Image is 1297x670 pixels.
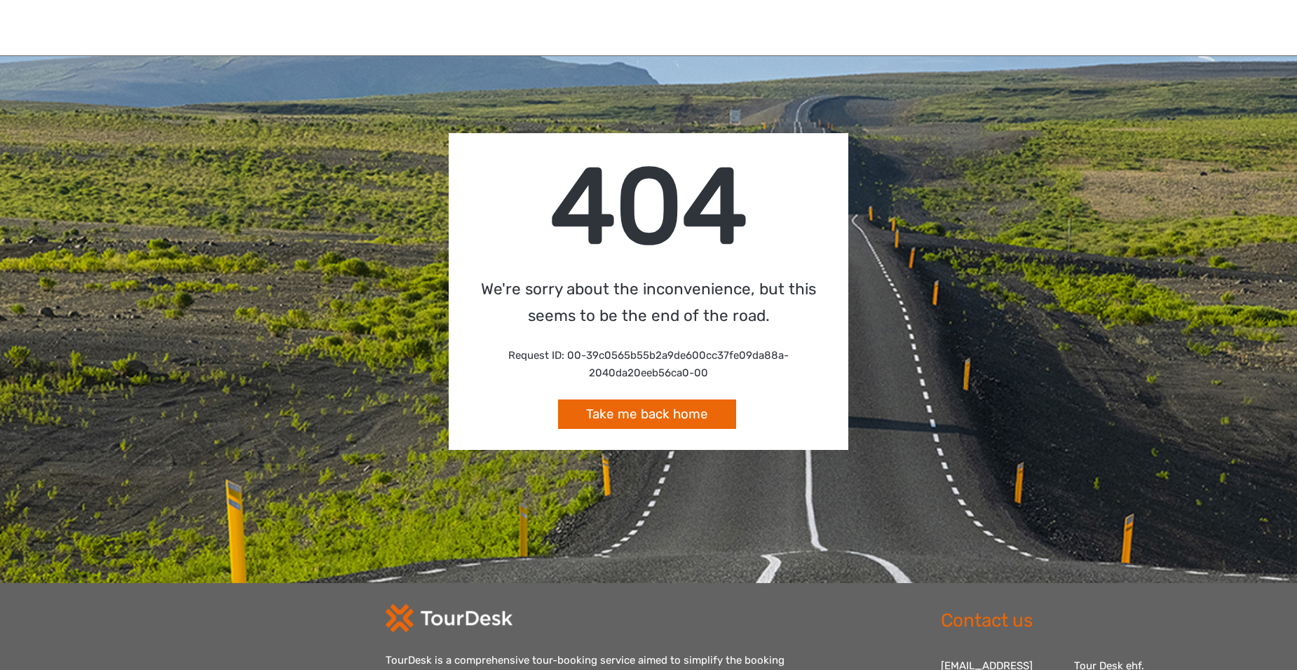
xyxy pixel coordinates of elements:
p: 404 [470,154,827,259]
p: Request ID: 00-39c0565b55b2a9de600cc37fe09da88a-2040da20eeb56ca0-00 [470,347,827,383]
img: td-logo-white.png [386,604,512,632]
h2: Contact us [941,610,1174,632]
a: Take me back home [558,399,736,430]
p: We're sorry about the inconvenience, but this seems to be the end of the road. [470,276,827,330]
